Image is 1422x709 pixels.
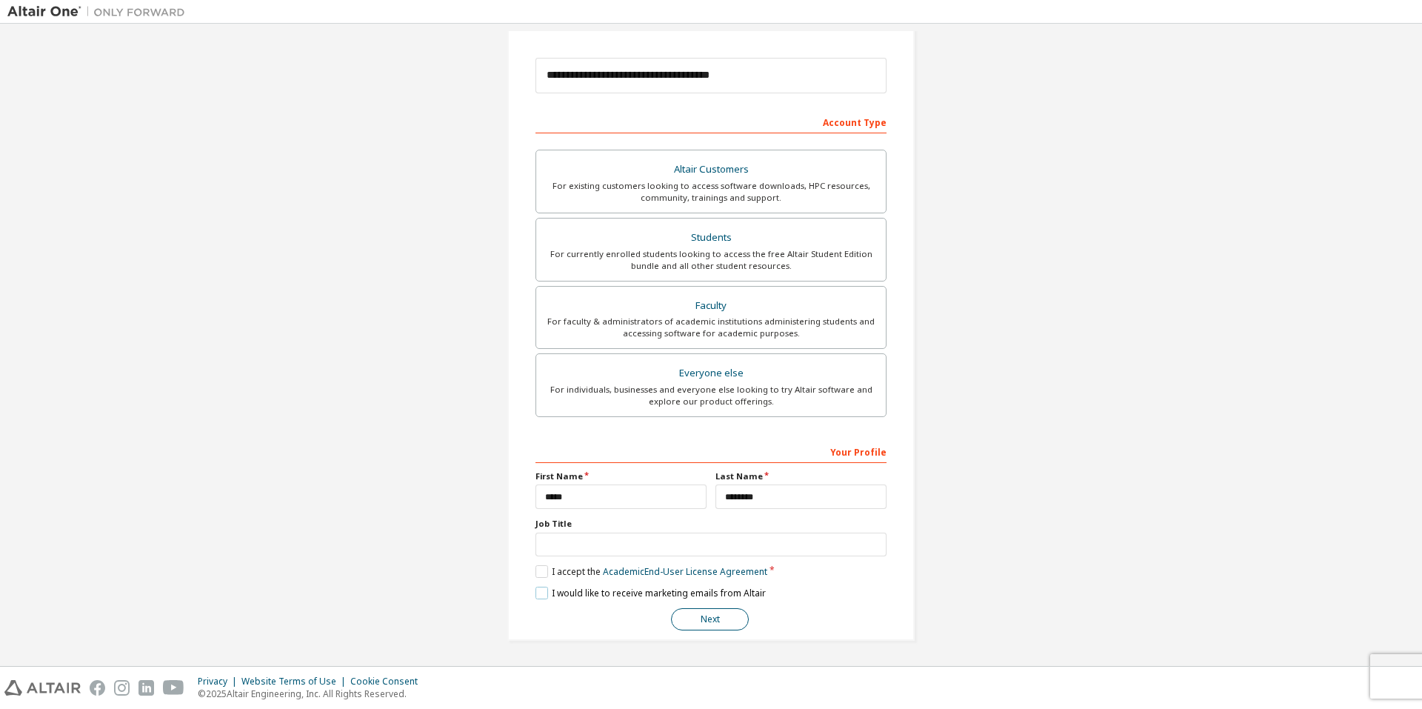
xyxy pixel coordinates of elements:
[545,384,877,407] div: For individuals, businesses and everyone else looking to try Altair software and explore our prod...
[535,439,887,463] div: Your Profile
[241,676,350,688] div: Website Terms of Use
[350,676,427,688] div: Cookie Consent
[545,159,877,180] div: Altair Customers
[535,565,767,578] label: I accept the
[163,680,184,696] img: youtube.svg
[114,680,130,696] img: instagram.svg
[4,680,81,696] img: altair_logo.svg
[715,470,887,482] label: Last Name
[545,363,877,384] div: Everyone else
[138,680,154,696] img: linkedin.svg
[545,227,877,248] div: Students
[198,688,427,700] p: © 2025 Altair Engineering, Inc. All Rights Reserved.
[535,587,766,599] label: I would like to receive marketing emails from Altair
[545,248,877,272] div: For currently enrolled students looking to access the free Altair Student Edition bundle and all ...
[545,296,877,316] div: Faculty
[198,676,241,688] div: Privacy
[535,518,887,530] label: Job Title
[535,110,887,133] div: Account Type
[603,565,767,578] a: Academic End-User License Agreement
[545,316,877,339] div: For faculty & administrators of academic institutions administering students and accessing softwa...
[545,180,877,204] div: For existing customers looking to access software downloads, HPC resources, community, trainings ...
[90,680,105,696] img: facebook.svg
[7,4,193,19] img: Altair One
[535,470,707,482] label: First Name
[671,608,749,630] button: Next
